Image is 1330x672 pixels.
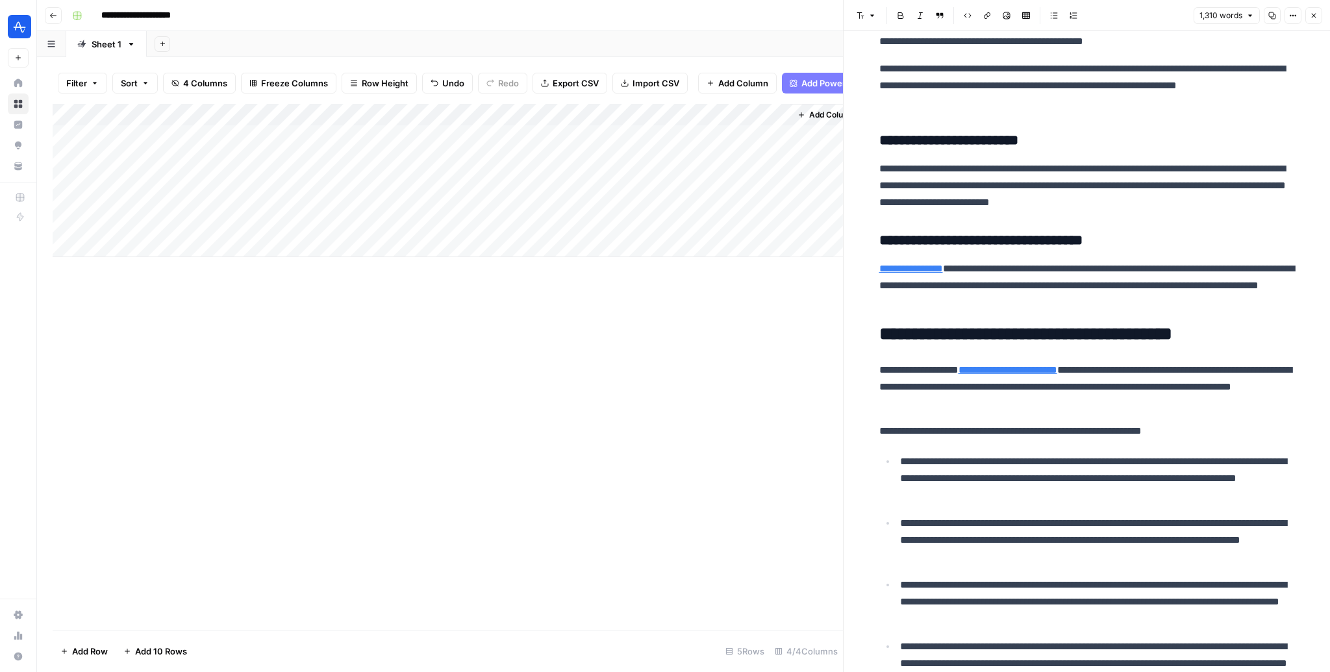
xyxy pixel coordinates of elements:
[121,77,138,90] span: Sort
[58,73,107,93] button: Filter
[498,77,519,90] span: Redo
[8,10,29,43] button: Workspace: Amplitude
[422,73,473,93] button: Undo
[612,73,688,93] button: Import CSV
[342,73,417,93] button: Row Height
[533,73,607,93] button: Export CSV
[183,77,227,90] span: 4 Columns
[135,645,187,658] span: Add 10 Rows
[801,77,872,90] span: Add Power Agent
[112,73,158,93] button: Sort
[8,93,29,114] a: Browse
[770,641,843,662] div: 4/4 Columns
[1194,7,1260,24] button: 1,310 words
[72,645,108,658] span: Add Row
[8,73,29,93] a: Home
[241,73,336,93] button: Freeze Columns
[809,109,855,121] span: Add Column
[633,77,679,90] span: Import CSV
[8,604,29,625] a: Settings
[8,646,29,667] button: Help + Support
[92,38,121,51] div: Sheet 1
[1199,10,1242,21] span: 1,310 words
[553,77,599,90] span: Export CSV
[66,77,87,90] span: Filter
[362,77,408,90] span: Row Height
[8,156,29,177] a: Your Data
[8,114,29,135] a: Insights
[8,15,31,38] img: Amplitude Logo
[163,73,236,93] button: 4 Columns
[8,135,29,156] a: Opportunities
[442,77,464,90] span: Undo
[261,77,328,90] span: Freeze Columns
[720,641,770,662] div: 5 Rows
[8,625,29,646] a: Usage
[53,641,116,662] button: Add Row
[116,641,195,662] button: Add 10 Rows
[718,77,768,90] span: Add Column
[478,73,527,93] button: Redo
[782,73,880,93] button: Add Power Agent
[698,73,777,93] button: Add Column
[792,106,860,123] button: Add Column
[66,31,147,57] a: Sheet 1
